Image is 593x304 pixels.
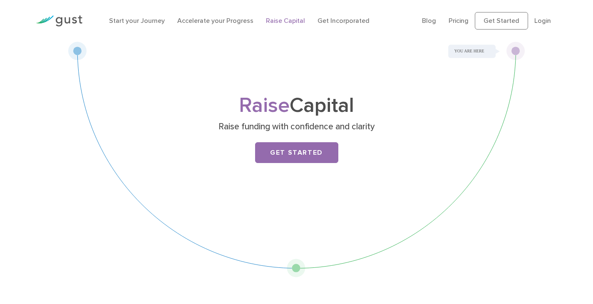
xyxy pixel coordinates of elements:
a: Get Started [255,142,338,163]
a: Blog [422,17,436,25]
a: Get Incorporated [318,17,370,25]
p: Raise funding with confidence and clarity [135,121,458,133]
a: Pricing [449,17,469,25]
a: Start your Journey [109,17,165,25]
a: Accelerate your Progress [177,17,253,25]
a: Login [534,17,551,25]
img: Gust Logo [36,15,82,27]
span: Raise [239,93,290,118]
a: Get Started [475,12,528,30]
a: Raise Capital [266,17,305,25]
h1: Capital [132,96,461,115]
